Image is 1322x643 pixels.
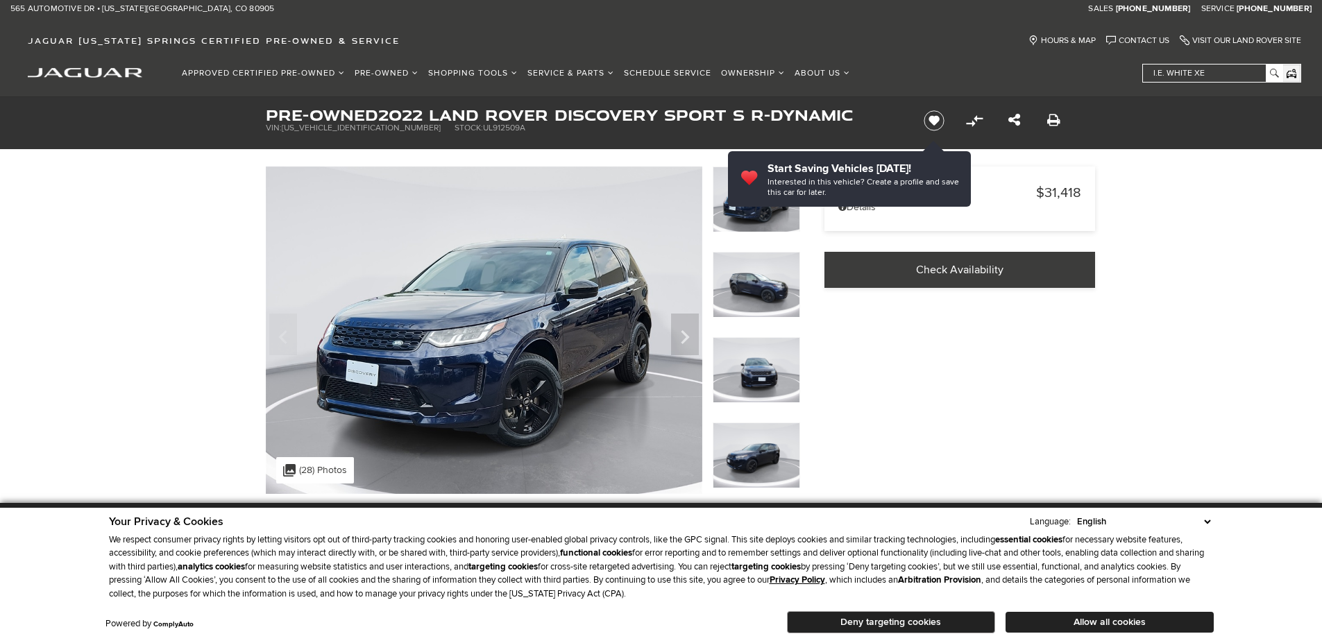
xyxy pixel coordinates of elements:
img: Used 2022 Portofino Blue Metallic Land Rover S R-Dynamic image 4 [713,422,800,488]
a: About Us [790,61,855,85]
a: Market Price $31,418 [838,185,1081,201]
input: i.e. White XE [1143,65,1282,82]
a: Privacy Policy [770,574,825,585]
button: Deny targeting cookies [787,611,995,633]
a: Details [838,201,1081,213]
a: [PHONE_NUMBER] [1116,3,1191,15]
img: Used 2022 Portofino Blue Metallic Land Rover S R-Dynamic image 1 [713,166,800,232]
span: Check Availability [916,263,1003,277]
a: Contact Us [1106,35,1169,46]
strong: Pre-Owned [266,104,378,126]
div: Language: [1030,517,1071,526]
span: Market Price [838,186,1036,200]
img: Used 2022 Portofino Blue Metallic Land Rover S R-Dynamic image 3 [713,337,800,403]
div: Next [671,314,699,355]
a: jaguar [28,66,142,78]
img: Used 2022 Portofino Blue Metallic Land Rover S R-Dynamic image 1 [266,166,702,494]
span: [US_VEHICLE_IDENTIFICATION_NUMBER] [282,123,441,133]
strong: analytics cookies [178,561,245,572]
strong: essential cookies [995,534,1062,545]
a: Ownership [716,61,790,85]
button: Save vehicle [919,110,949,132]
select: Language Select [1074,515,1214,529]
a: Share this Pre-Owned 2022 Land Rover Discovery Sport S R-Dynamic [1008,112,1020,129]
strong: targeting cookies [468,561,538,572]
span: UL912509A [483,123,525,133]
nav: Main Navigation [177,61,855,85]
a: 565 Automotive Dr • [US_STATE][GEOGRAPHIC_DATA], CO 80905 [10,3,274,15]
img: Used 2022 Portofino Blue Metallic Land Rover S R-Dynamic image 2 [713,252,800,318]
p: We respect consumer privacy rights by letting visitors opt out of third-party tracking cookies an... [109,533,1214,601]
div: (28) Photos [276,457,354,483]
a: Hours & Map [1028,35,1096,46]
a: Print this Pre-Owned 2022 Land Rover Discovery Sport S R-Dynamic [1047,112,1060,129]
a: Jaguar [US_STATE] Springs Certified Pre-Owned & Service [21,35,407,46]
span: Service [1201,3,1235,14]
strong: functional cookies [560,547,632,558]
img: Jaguar [28,68,142,78]
span: Stock: [455,123,483,133]
span: $31,418 [1036,185,1081,201]
a: ComplyAuto [153,620,194,628]
div: Powered by [105,619,194,628]
button: Allow all cookies [1006,612,1214,633]
strong: Arbitration Provision [898,574,981,585]
strong: targeting cookies [731,561,801,572]
h1: 2022 Land Rover Discovery Sport S R-Dynamic [266,108,901,123]
a: Service & Parts [523,61,619,85]
a: Pre-Owned [350,61,423,85]
a: [PHONE_NUMBER] [1237,3,1312,15]
a: Visit Our Land Rover Site [1180,35,1301,46]
a: Approved Certified Pre-Owned [177,61,350,85]
button: Compare Vehicle [964,110,985,131]
a: Shopping Tools [423,61,523,85]
a: Check Availability [824,252,1095,288]
span: VIN: [266,123,282,133]
a: Schedule Service [619,61,716,85]
span: Your Privacy & Cookies [109,515,223,529]
span: Sales [1088,3,1113,14]
span: Jaguar [US_STATE] Springs Certified Pre-Owned & Service [28,35,400,46]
